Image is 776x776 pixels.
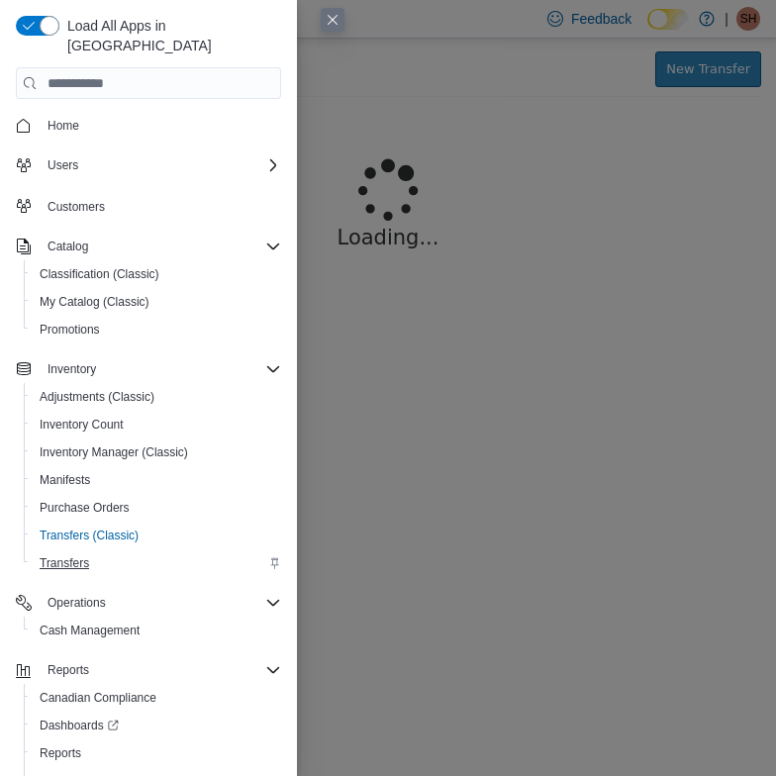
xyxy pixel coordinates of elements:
[32,741,89,765] a: Reports
[32,524,146,547] a: Transfers (Classic)
[8,111,289,140] button: Home
[8,233,289,260] button: Catalog
[32,496,138,520] a: Purchase Orders
[24,549,289,577] button: Transfers
[40,114,87,138] a: Home
[32,262,281,286] span: Classification (Classic)
[40,417,124,433] span: Inventory Count
[40,235,281,258] span: Catalog
[32,619,281,642] span: Cash Management
[32,714,127,737] a: Dashboards
[8,589,289,617] button: Operations
[32,413,132,436] a: Inventory Count
[24,411,289,438] button: Inventory Count
[48,157,78,173] span: Users
[15,15,149,49] span: Transfers
[32,290,281,314] span: My Catalog (Classic)
[48,595,106,611] span: Operations
[40,500,130,516] span: Purchase Orders
[24,260,289,288] button: Classification (Classic)
[24,712,289,739] a: Dashboards
[24,617,289,644] button: Cash Management
[8,656,289,684] button: Reports
[32,686,281,710] span: Canadian Compliance
[40,357,281,381] span: Inventory
[40,235,96,258] button: Catalog
[24,494,289,522] button: Purchase Orders
[32,496,281,520] span: Purchase Orders
[40,153,86,177] button: Users
[40,294,149,310] span: My Catalog (Classic)
[655,13,761,48] a: New Transfer
[40,658,97,682] button: Reports
[40,718,119,733] span: Dashboards
[48,199,105,215] span: Customers
[40,113,281,138] span: Home
[74,184,702,216] p: Loading...
[24,438,289,466] button: Inventory Manager (Classic)
[32,741,281,765] span: Reports
[40,444,188,460] span: Inventory Manager (Classic)
[40,555,89,571] span: Transfers
[40,591,281,615] span: Operations
[321,8,344,32] button: Close this dialog
[48,662,89,678] span: Reports
[8,355,289,383] button: Inventory
[32,290,157,314] a: My Catalog (Classic)
[24,383,289,411] button: Adjustments (Classic)
[24,288,289,316] button: My Catalog (Classic)
[32,468,281,492] span: Manifests
[40,745,81,761] span: Reports
[24,466,289,494] button: Manifests
[48,239,88,254] span: Catalog
[59,16,281,55] span: Load All Apps in [GEOGRAPHIC_DATA]
[32,686,164,710] a: Canadian Compliance
[40,658,281,682] span: Reports
[32,318,108,341] a: Promotions
[32,551,281,575] span: Transfers
[8,151,289,179] button: Users
[48,361,96,377] span: Inventory
[32,262,167,286] a: Classification (Classic)
[40,389,154,405] span: Adjustments (Classic)
[40,357,104,381] button: Inventory
[32,318,281,341] span: Promotions
[40,591,114,615] button: Operations
[40,322,100,338] span: Promotions
[40,528,139,543] span: Transfers (Classic)
[24,522,289,549] button: Transfers (Classic)
[24,316,289,343] button: Promotions
[40,266,159,282] span: Classification (Classic)
[8,191,289,220] button: Customers
[32,413,281,436] span: Inventory Count
[32,524,281,547] span: Transfers (Classic)
[24,684,289,712] button: Canadian Compliance
[40,193,281,218] span: Customers
[24,739,289,767] button: Reports
[40,153,281,177] span: Users
[40,472,90,488] span: Manifests
[32,468,98,492] a: Manifests
[32,440,196,464] a: Inventory Manager (Classic)
[32,385,162,409] a: Adjustments (Classic)
[40,690,156,706] span: Canadian Compliance
[32,714,281,737] span: Dashboards
[40,195,113,219] a: Customers
[32,385,281,409] span: Adjustments (Classic)
[32,440,281,464] span: Inventory Manager (Classic)
[32,551,97,575] a: Transfers
[32,619,147,642] a: Cash Management
[48,118,79,134] span: Home
[40,623,140,638] span: Cash Management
